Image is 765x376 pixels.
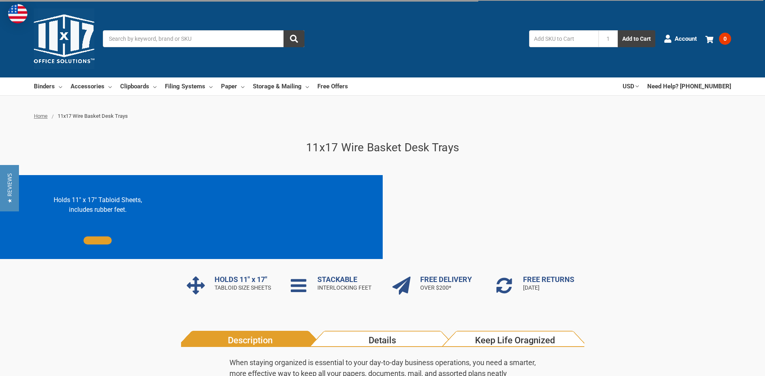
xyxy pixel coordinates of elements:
h3: STACKABLE [317,275,379,284]
a: Paper [221,77,244,95]
a: 0 [705,28,731,49]
span: 11x17 Wire Basket Desk Trays [58,113,128,119]
img: duty and tax information for United States [8,4,27,23]
a: Binders [34,77,62,95]
div: Rocket [392,276,411,295]
span: Keep Life Oragnized [452,334,578,347]
span: 0 [719,33,731,45]
p: TABLOID SIZE SHEETS [215,284,276,292]
span: Description [187,334,313,347]
div: Rocket [291,276,306,295]
input: Add SKU to Cart [529,30,598,47]
p: OVER $200* [420,284,482,292]
a: Storage & Mailing [253,77,309,95]
span: Holds 11" x 17" Tabloid Sheets, [54,196,142,204]
h3: HOLDS 11" x 17" [215,275,276,284]
a: Clipboards [120,77,156,95]
input: Search by keyword, brand or SKU [103,30,304,47]
a: Home [34,113,48,119]
a: Need Help? [PHONE_NUMBER] [647,77,731,95]
a: USD [623,77,639,95]
h3: FREE DELIVERY [420,275,482,284]
a: Accessories [71,77,112,95]
h3: FREE RETURNS [523,275,584,284]
span: includes rubber feet. [69,206,127,213]
span: Details [319,334,446,347]
div: Rocket [187,276,205,295]
a: Free Offers [317,77,348,95]
div: Rocket [496,276,512,295]
a: Account [664,28,697,49]
a: Filing Systems [165,77,213,95]
h1: 11x17 Wire Basket Desk Trays [34,139,731,156]
button: Add to Cart [618,30,655,47]
p: INTERLOCKING FEET [317,284,379,292]
p: [DATE] [523,284,584,292]
span: Account [675,34,697,44]
img: 11x17.com [34,8,94,69]
span: ★ Reviews [6,173,13,203]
